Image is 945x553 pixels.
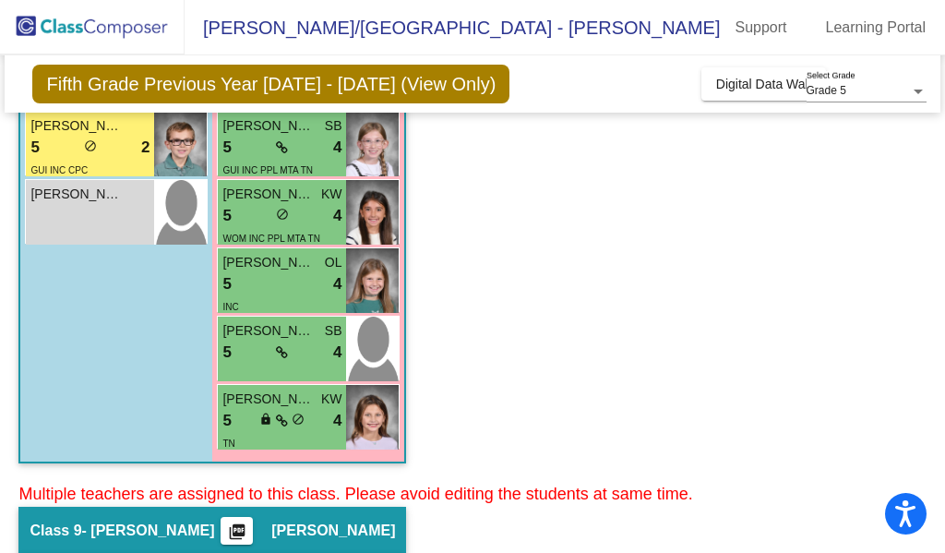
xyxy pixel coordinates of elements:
span: do_not_disturb_alt [276,208,289,221]
span: KW [321,185,342,204]
span: Grade 5 [807,84,846,97]
span: 5 [222,341,231,365]
button: Print Students Details [221,517,253,545]
span: WOM INC PPL MTA TN [222,234,319,244]
span: [PERSON_NAME] [222,116,315,136]
span: Class 9 [30,522,81,540]
span: TN [222,439,234,449]
span: 4 [333,272,341,296]
span: INC [222,302,238,312]
span: 4 [333,409,341,433]
span: 4 [333,341,341,365]
span: [PERSON_NAME] [30,185,123,204]
span: [PERSON_NAME] [222,253,315,272]
span: [PERSON_NAME] [30,116,123,136]
span: KW [321,390,342,409]
span: OL [325,253,342,272]
button: Digital Data Wall [701,67,826,101]
span: Fifth Grade Previous Year [DATE] - [DATE] (View Only) [32,65,509,103]
span: do_not_disturb_alt [84,139,97,152]
span: [PERSON_NAME] [222,390,315,409]
span: [PERSON_NAME] [222,321,315,341]
span: 4 [333,204,341,228]
span: [PERSON_NAME] [271,522,395,540]
span: GUI INC PPL MTA TN [222,165,313,175]
span: 5 [222,272,231,296]
span: lock [259,413,272,426]
span: 5 [222,136,231,160]
span: do_not_disturb_alt [292,413,305,426]
mat-icon: picture_as_pdf [226,523,248,548]
span: 2 [141,136,150,160]
a: Support [720,13,801,42]
span: Digital Data Wall [716,77,811,91]
span: 5 [222,409,231,433]
span: [PERSON_NAME] [222,185,315,204]
span: 5 [30,136,39,160]
span: Multiple teachers are assigned to this class. Please avoid editing the students at same time. [18,485,692,503]
span: - [PERSON_NAME] [82,522,215,540]
span: 5 [222,204,231,228]
span: [PERSON_NAME]/[GEOGRAPHIC_DATA] - [PERSON_NAME] [185,13,720,42]
span: SB [325,116,342,136]
span: GUI INC CPC [30,165,88,175]
span: SB [325,321,342,341]
span: 4 [333,136,341,160]
a: Learning Portal [811,13,941,42]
